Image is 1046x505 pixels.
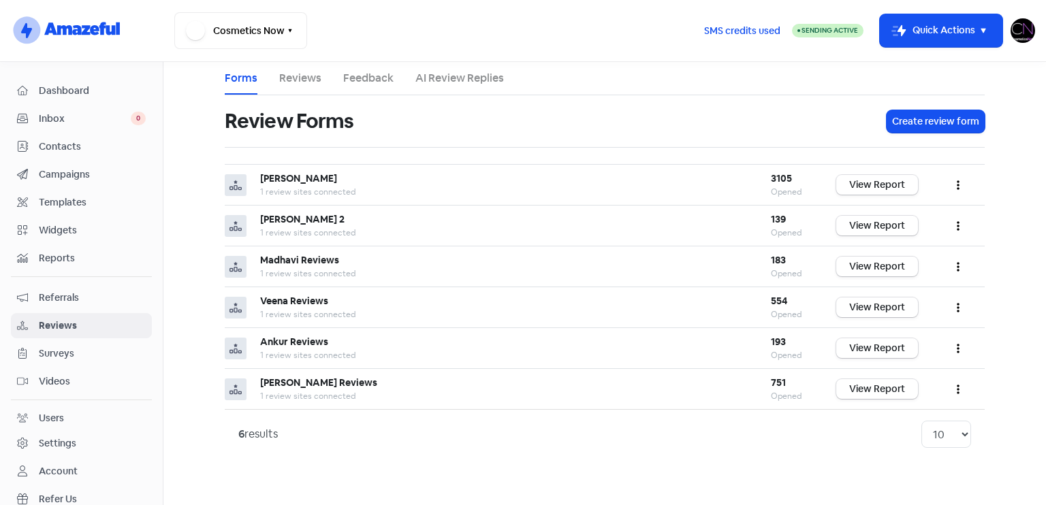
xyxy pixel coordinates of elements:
[260,254,339,266] b: Madhavi Reviews
[260,186,355,197] span: 1 review sites connected
[39,436,76,451] div: Settings
[225,70,257,86] a: Forms
[39,223,146,238] span: Widgets
[11,369,152,394] a: Videos
[39,291,146,305] span: Referrals
[771,376,786,389] b: 751
[225,99,353,143] h1: Review Forms
[771,308,809,321] div: Opened
[39,464,78,478] div: Account
[771,295,787,307] b: 554
[771,349,809,361] div: Opened
[39,140,146,154] span: Contacts
[238,427,244,441] strong: 6
[836,216,918,235] a: View Report
[836,379,918,399] a: View Report
[260,336,328,348] b: Ankur Reviews
[771,213,786,225] b: 139
[771,336,786,348] b: 193
[11,459,152,484] a: Account
[771,254,786,266] b: 183
[693,22,792,37] a: SMS credits used
[39,374,146,389] span: Videos
[238,426,278,442] div: results
[887,110,985,133] button: Create review form
[771,390,809,402] div: Opened
[11,162,152,187] a: Campaigns
[11,106,152,131] a: Inbox 0
[260,268,355,279] span: 1 review sites connected
[260,172,337,184] b: [PERSON_NAME]
[279,70,321,86] a: Reviews
[260,350,355,361] span: 1 review sites connected
[836,257,918,276] a: View Report
[771,267,809,280] div: Opened
[836,297,918,317] a: View Report
[260,295,328,307] b: Veena Reviews
[836,338,918,358] a: View Report
[989,451,1032,491] iframe: chat widget
[39,319,146,333] span: Reviews
[39,195,146,210] span: Templates
[880,14,1002,47] button: Quick Actions
[260,309,355,320] span: 1 review sites connected
[260,391,355,402] span: 1 review sites connected
[343,70,394,86] a: Feedback
[11,218,152,243] a: Widgets
[260,213,345,225] b: [PERSON_NAME] 2
[11,190,152,215] a: Templates
[704,24,780,38] span: SMS credits used
[39,346,146,361] span: Surveys
[1011,18,1035,43] img: User
[11,431,152,456] a: Settings
[771,186,809,198] div: Opened
[39,84,146,98] span: Dashboard
[131,112,146,125] span: 0
[415,70,504,86] a: AI Review Replies
[260,227,355,238] span: 1 review sites connected
[11,134,152,159] a: Contacts
[11,341,152,366] a: Surveys
[836,175,918,195] a: View Report
[39,251,146,265] span: Reports
[39,411,64,425] div: Users
[11,406,152,431] a: Users
[792,22,863,39] a: Sending Active
[39,167,146,182] span: Campaigns
[771,227,809,239] div: Opened
[39,112,131,126] span: Inbox
[11,285,152,310] a: Referrals
[11,78,152,103] a: Dashboard
[802,26,858,35] span: Sending Active
[11,246,152,271] a: Reports
[11,313,152,338] a: Reviews
[771,172,792,184] b: 3105
[174,12,307,49] button: Cosmetics Now
[260,376,377,389] b: [PERSON_NAME] Reviews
